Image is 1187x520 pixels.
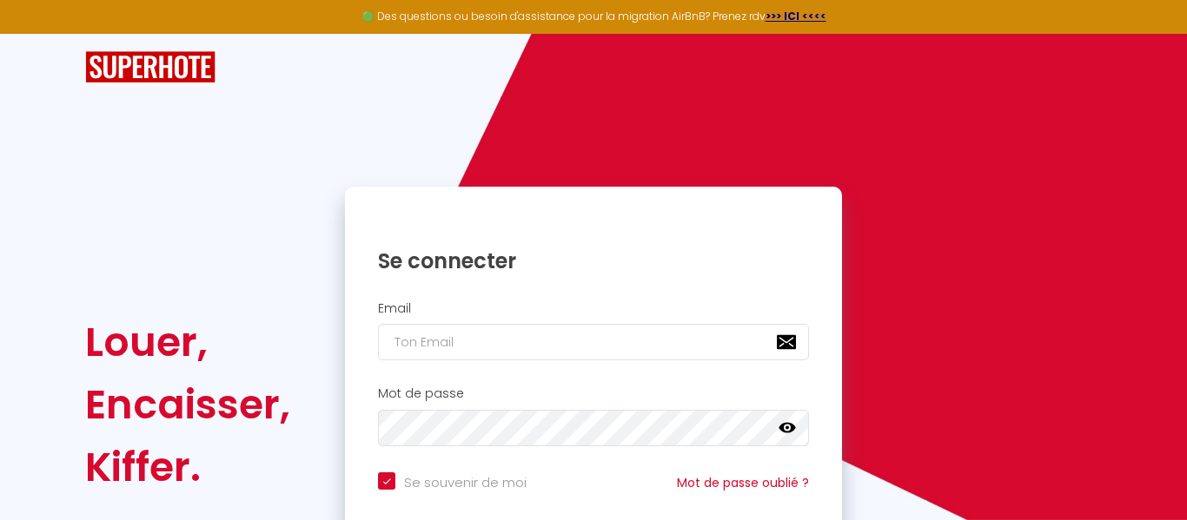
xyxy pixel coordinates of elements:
[378,301,809,316] h2: Email
[85,311,290,373] div: Louer,
[378,324,809,360] input: Ton Email
[85,373,290,436] div: Encaisser,
[85,51,216,83] img: SuperHote logo
[378,386,809,401] h2: Mot de passe
[766,9,826,23] a: >>> ICI <<<<
[85,436,290,498] div: Kiffer.
[677,474,809,491] a: Mot de passe oublié ?
[378,247,809,274] h1: Se connecter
